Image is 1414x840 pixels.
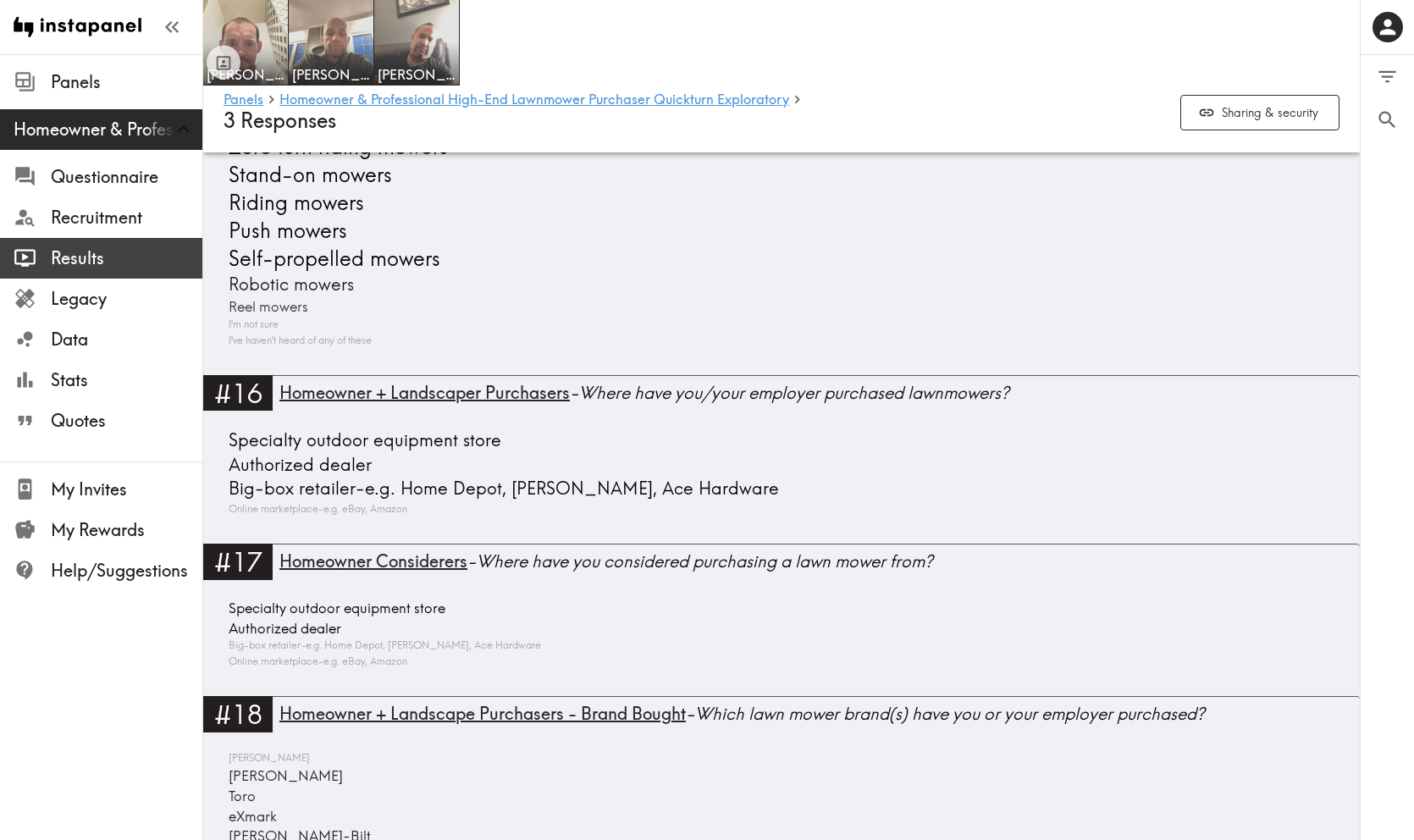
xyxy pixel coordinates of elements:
div: #17 [203,544,273,579]
a: #18Homeowner + Landscape Purchasers - Brand Bought-Which lawn mower brand(s) have you or your emp... [203,696,1360,743]
span: Homeowner Considerers [279,550,467,572]
span: 3 Responses [224,108,336,133]
span: [PERSON_NAME] [378,65,456,84]
span: Help/Suggestions [51,559,202,583]
span: Toro [224,786,256,806]
span: I'm not sure [224,317,279,332]
span: Legacy [51,287,202,311]
a: #17Homeowner Considerers-Where have you considered purchasing a lawn mower from? [203,544,1360,590]
span: Reel mowers [224,296,308,317]
div: #16 [203,375,273,411]
span: My Rewards [51,518,202,542]
a: Panels [224,92,263,108]
span: Self-propelled mowers [224,245,440,273]
span: Quotes [51,409,202,433]
span: Online marketplace-e.g. eBay, Amazon [224,654,407,669]
div: - Which lawn mower brand(s) have you or your employer purchased? [279,702,1360,726]
span: eXmark [224,806,277,826]
span: Authorized dealer [224,453,372,478]
a: Homeowner & Professional High-End Lawnmower Purchaser Quickturn Exploratory [279,92,789,108]
span: Stand-on mowers [224,161,392,189]
button: Toggle between responses and questions [207,46,240,80]
span: Results [51,246,202,270]
span: Homeowner + Landscape Purchasers - Brand Bought [279,703,686,724]
span: Questionnaire [51,165,202,189]
span: Online marketplace-e.g. eBay, Amazon [224,501,407,517]
a: #16Homeowner + Landscaper Purchasers-Where have you/your employer purchased lawnmowers? [203,375,1360,422]
span: [PERSON_NAME] [292,65,370,84]
span: Robotic mowers [224,273,354,297]
span: My Invites [51,478,202,501]
span: Big-box retailer-e.g. Home Depot, [PERSON_NAME], Ace Hardware [224,477,779,501]
span: Specialty outdoor equipment store [224,598,445,618]
span: [PERSON_NAME] [224,750,310,765]
button: Search [1361,98,1414,141]
span: Data [51,328,202,351]
span: Homeowner & Professional High-End Lawnmower Purchaser Quickturn Exploratory [14,118,202,141]
button: Filter Responses [1361,55,1414,98]
span: I've haven't heard of any of these [224,333,372,348]
div: #18 [203,696,273,732]
span: Authorized dealer [224,618,341,638]
span: Recruitment [51,206,202,229]
div: - Where have you/your employer purchased lawnmowers? [279,381,1360,405]
span: Big-box retailer-e.g. Home Depot, [PERSON_NAME], Ace Hardware [224,638,541,653]
span: Search [1376,108,1399,131]
span: Stats [51,368,202,392]
span: Panels [51,70,202,94]
span: Homeowner + Landscaper Purchasers [279,382,570,403]
span: Push mowers [224,217,347,245]
div: - Where have you considered purchasing a lawn mower from? [279,550,1360,573]
span: [PERSON_NAME] [207,65,284,84]
button: Sharing & security [1180,95,1339,131]
span: Filter Responses [1376,65,1399,88]
span: Specialty outdoor equipment store [224,428,501,453]
span: Riding mowers [224,189,364,217]
span: [PERSON_NAME] [224,765,343,786]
